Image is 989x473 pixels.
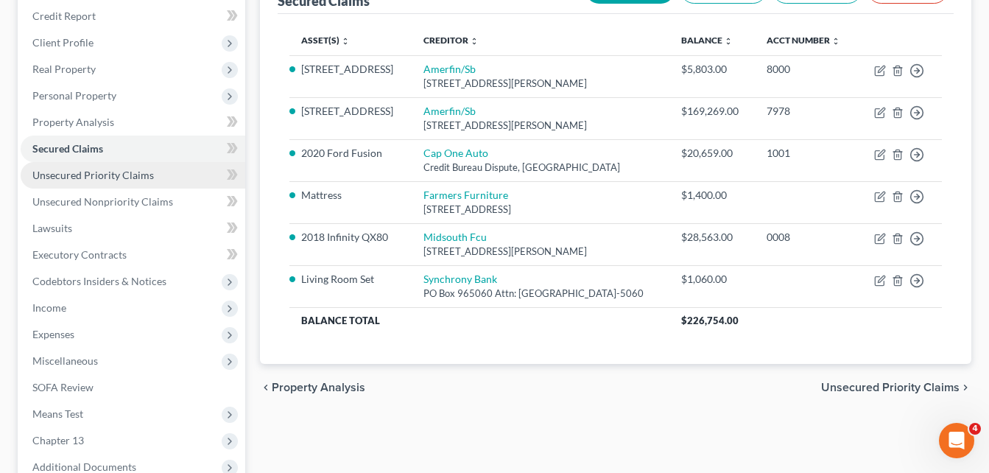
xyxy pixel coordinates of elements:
[32,460,136,473] span: Additional Documents
[21,374,245,401] a: SOFA Review
[341,37,350,46] i: unfold_more
[767,104,846,119] div: 7978
[423,189,508,201] a: Farmers Furniture
[21,215,245,242] a: Lawsuits
[767,35,840,46] a: Acct Number unfold_more
[423,203,658,217] div: [STREET_ADDRESS]
[423,231,487,243] a: Midsouth Fcu
[470,37,479,46] i: unfold_more
[32,434,84,446] span: Chapter 13
[32,195,173,208] span: Unsecured Nonpriority Claims
[423,105,476,117] a: Amerfin/Sb
[301,188,400,203] li: Mattress
[423,273,497,285] a: Synchrony Bank
[21,162,245,189] a: Unsecured Priority Claims
[301,104,400,119] li: [STREET_ADDRESS]
[21,109,245,136] a: Property Analysis
[767,146,846,161] div: 1001
[831,37,840,46] i: unfold_more
[423,63,476,75] a: Amerfin/Sb
[301,146,400,161] li: 2020 Ford Fusion
[32,169,154,181] span: Unsecured Priority Claims
[423,35,479,46] a: Creditor unfold_more
[821,382,971,393] button: Unsecured Priority Claims chevron_right
[32,89,116,102] span: Personal Property
[423,119,658,133] div: [STREET_ADDRESS][PERSON_NAME]
[423,245,658,259] div: [STREET_ADDRESS][PERSON_NAME]
[32,275,166,287] span: Codebtors Insiders & Notices
[32,36,94,49] span: Client Profile
[681,188,743,203] div: $1,400.00
[32,248,127,261] span: Executory Contracts
[821,382,960,393] span: Unsecured Priority Claims
[32,328,74,340] span: Expenses
[289,307,669,334] th: Balance Total
[681,315,739,326] span: $226,754.00
[423,287,658,301] div: PO Box 965060 Attn: [GEOGRAPHIC_DATA]-5060
[767,230,846,245] div: 0008
[32,301,66,314] span: Income
[260,382,365,393] button: chevron_left Property Analysis
[423,77,658,91] div: [STREET_ADDRESS][PERSON_NAME]
[767,62,846,77] div: 8000
[21,242,245,268] a: Executory Contracts
[681,35,733,46] a: Balance unfold_more
[423,161,658,175] div: Credit Bureau Dispute, [GEOGRAPHIC_DATA]
[681,146,743,161] div: $20,659.00
[681,272,743,287] div: $1,060.00
[32,222,72,234] span: Lawsuits
[681,230,743,245] div: $28,563.00
[272,382,365,393] span: Property Analysis
[969,423,981,435] span: 4
[939,423,974,458] iframe: Intercom live chat
[681,62,743,77] div: $5,803.00
[301,62,400,77] li: [STREET_ADDRESS]
[21,136,245,162] a: Secured Claims
[32,142,103,155] span: Secured Claims
[301,230,400,245] li: 2018 Infinity QX80
[21,3,245,29] a: Credit Report
[724,37,733,46] i: unfold_more
[260,382,272,393] i: chevron_left
[301,272,400,287] li: Living Room Set
[21,189,245,215] a: Unsecured Nonpriority Claims
[301,35,350,46] a: Asset(s) unfold_more
[681,104,743,119] div: $169,269.00
[423,147,488,159] a: Cap One Auto
[32,354,98,367] span: Miscellaneous
[32,407,83,420] span: Means Test
[32,381,94,393] span: SOFA Review
[960,382,971,393] i: chevron_right
[32,63,96,75] span: Real Property
[32,10,96,22] span: Credit Report
[32,116,114,128] span: Property Analysis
